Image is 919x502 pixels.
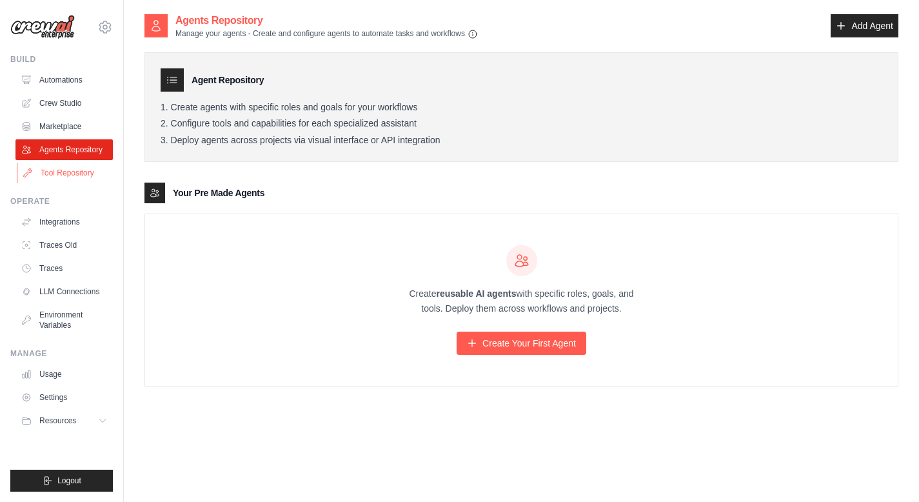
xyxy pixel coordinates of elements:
a: Automations [15,70,113,90]
a: Traces [15,258,113,279]
a: Traces Old [15,235,113,256]
p: Create with specific roles, goals, and tools. Deploy them across workflows and projects. [398,286,646,316]
h3: Agent Repository [192,74,264,86]
div: Build [10,54,113,65]
a: Add Agent [831,14,898,37]
li: Configure tools and capabilities for each specialized assistant [161,118,882,130]
a: Usage [15,364,113,385]
a: Integrations [15,212,113,232]
div: Manage [10,348,113,359]
a: Crew Studio [15,93,113,114]
a: Marketplace [15,116,113,137]
span: Logout [57,476,81,486]
p: Manage your agents - Create and configure agents to automate tasks and workflows [175,28,478,39]
a: Create Your First Agent [457,332,586,355]
strong: reusable AI agents [436,288,516,299]
h2: Agents Repository [175,13,478,28]
button: Resources [15,410,113,431]
span: Resources [39,416,76,426]
button: Logout [10,470,113,492]
img: Logo [10,15,75,39]
a: Agents Repository [15,139,113,160]
li: Create agents with specific roles and goals for your workflows [161,102,882,114]
a: Environment Variables [15,305,113,336]
div: Operate [10,196,113,206]
h3: Your Pre Made Agents [173,186,264,199]
li: Deploy agents across projects via visual interface or API integration [161,135,882,146]
a: Tool Repository [17,163,114,183]
a: Settings [15,387,113,408]
a: LLM Connections [15,281,113,302]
